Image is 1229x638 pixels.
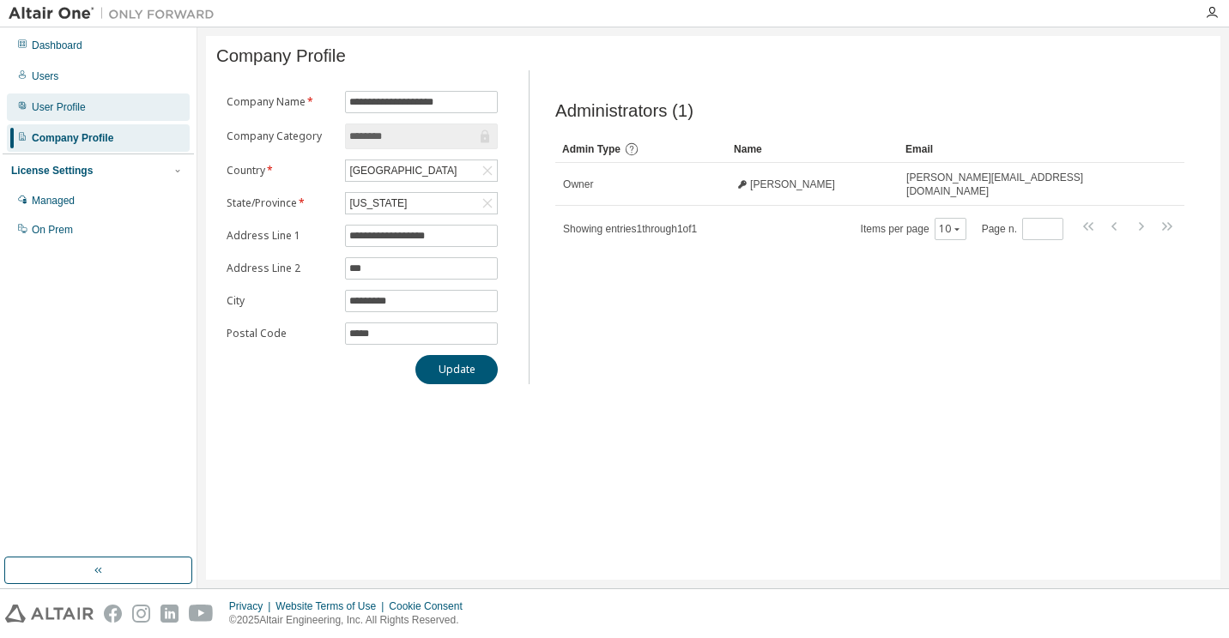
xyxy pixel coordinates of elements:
span: Showing entries 1 through 1 of 1 [563,223,697,235]
label: Address Line 2 [227,262,335,275]
div: Managed [32,194,75,208]
div: Website Terms of Use [275,599,389,613]
div: Privacy [229,599,275,613]
label: State/Province [227,196,335,210]
div: [US_STATE] [347,194,409,213]
label: Address Line 1 [227,229,335,243]
span: Items per page [861,218,966,240]
div: On Prem [32,223,73,237]
div: [GEOGRAPHIC_DATA] [347,161,459,180]
label: City [227,294,335,308]
label: Postal Code [227,327,335,340]
button: Update [415,355,498,384]
div: Users [32,69,58,83]
button: 10 [939,222,962,236]
img: altair_logo.svg [5,605,94,623]
img: linkedin.svg [160,605,179,623]
div: Name [734,135,892,163]
span: Owner [563,178,593,191]
div: Company Profile [32,131,113,145]
div: Email [905,135,1136,163]
label: Company Name [227,95,335,109]
div: License Settings [11,164,93,178]
img: Altair One [9,5,223,22]
p: © 2025 Altair Engineering, Inc. All Rights Reserved. [229,613,473,628]
img: youtube.svg [189,605,214,623]
div: [GEOGRAPHIC_DATA] [346,160,497,181]
img: instagram.svg [132,605,150,623]
span: [PERSON_NAME][EMAIL_ADDRESS][DOMAIN_NAME] [906,171,1135,198]
span: Administrators (1) [555,101,693,121]
div: [US_STATE] [346,193,497,214]
label: Country [227,164,335,178]
span: [PERSON_NAME] [750,178,835,191]
span: Page n. [982,218,1063,240]
div: Cookie Consent [389,599,472,613]
div: Dashboard [32,39,82,52]
span: Admin Type [562,143,621,155]
div: User Profile [32,100,86,114]
span: Company Profile [216,46,346,66]
label: Company Category [227,129,335,143]
img: facebook.svg [104,605,122,623]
